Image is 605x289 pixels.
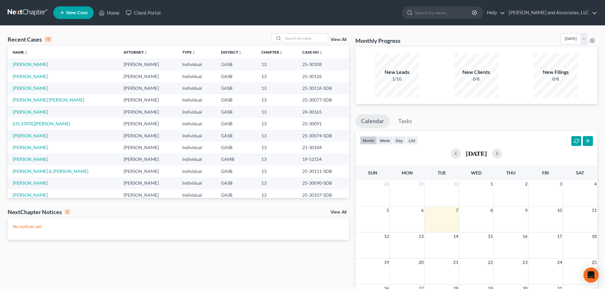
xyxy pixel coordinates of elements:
[66,10,88,15] span: New Case
[13,62,48,67] a: [PERSON_NAME]
[506,170,515,175] span: Thu
[524,180,528,188] span: 2
[283,34,328,43] input: Search by name...
[418,259,424,266] span: 20
[118,177,177,189] td: [PERSON_NAME]
[256,82,297,94] td: 13
[453,233,459,240] span: 14
[216,70,256,82] td: GASB
[13,133,48,138] a: [PERSON_NAME]
[542,170,549,175] span: Fri
[471,170,481,175] span: Wed
[123,7,164,18] a: Client Portal
[216,130,256,141] td: GASB
[297,118,349,129] td: 25-30091
[297,189,349,201] td: 25-30107-SDB
[297,165,349,177] td: 25-30111-SDB
[177,165,216,177] td: Individual
[377,136,393,145] button: week
[454,69,499,76] div: New Clients
[522,233,528,240] span: 16
[13,192,48,198] a: [PERSON_NAME]
[297,94,349,106] td: 25-30077-SDB
[302,50,323,55] a: Case Nounfold_more
[177,177,216,189] td: Individual
[556,259,563,266] span: 24
[118,70,177,82] td: [PERSON_NAME]
[556,207,563,214] span: 10
[118,118,177,129] td: [PERSON_NAME]
[177,189,216,201] td: Individual
[386,207,390,214] span: 5
[576,170,584,175] span: Sat
[297,82,349,94] td: 25-30116-SDB
[118,189,177,201] td: [PERSON_NAME]
[13,168,88,174] a: [PERSON_NAME] & [PERSON_NAME]
[177,130,216,141] td: Individual
[64,209,70,215] div: 0
[216,154,256,165] td: GAMB
[216,58,256,70] td: GASB
[583,267,599,283] div: Open Intercom Messenger
[256,106,297,118] td: 13
[256,154,297,165] td: 13
[331,210,346,214] a: View All
[44,36,52,42] div: 15
[8,208,70,216] div: NextChapter Notices
[24,51,28,55] i: unfold_more
[454,76,499,82] div: 0/8
[297,154,349,165] td: 19-52154
[118,58,177,70] td: [PERSON_NAME]
[297,130,349,141] td: 25-30074-SDB
[13,145,48,150] a: [PERSON_NAME]
[487,233,494,240] span: 15
[297,141,349,153] td: 21-30104
[256,130,297,141] td: 13
[383,259,390,266] span: 19
[177,70,216,82] td: Individual
[13,156,48,162] a: [PERSON_NAME]
[534,69,578,76] div: New Filings
[177,141,216,153] td: Individual
[466,150,487,157] h2: [DATE]
[453,180,459,188] span: 30
[256,94,297,106] td: 13
[279,51,283,55] i: unfold_more
[534,76,578,82] div: 0/8
[420,207,424,214] span: 6
[418,233,424,240] span: 13
[360,136,377,145] button: month
[594,180,597,188] span: 4
[490,207,494,214] span: 8
[453,259,459,266] span: 21
[216,82,256,94] td: GASB
[177,82,216,94] td: Individual
[438,170,446,175] span: Tue
[256,177,297,189] td: 13
[256,118,297,129] td: 13
[118,154,177,165] td: [PERSON_NAME]
[118,94,177,106] td: [PERSON_NAME]
[13,85,48,91] a: [PERSON_NAME]
[556,233,563,240] span: 17
[13,74,48,79] a: [PERSON_NAME]
[238,51,242,55] i: unfold_more
[118,141,177,153] td: [PERSON_NAME]
[455,207,459,214] span: 7
[13,180,48,186] a: [PERSON_NAME]
[402,170,413,175] span: Mon
[484,7,505,18] a: Help
[415,7,473,18] input: Search by name...
[221,50,242,55] a: Districtunfold_more
[331,37,346,42] a: View All
[591,233,597,240] span: 18
[256,58,297,70] td: 13
[177,94,216,106] td: Individual
[524,207,528,214] span: 9
[177,154,216,165] td: Individual
[182,50,196,55] a: Typeunfold_more
[393,136,406,145] button: day
[375,76,419,82] div: 1/10
[118,130,177,141] td: [PERSON_NAME]
[418,180,424,188] span: 29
